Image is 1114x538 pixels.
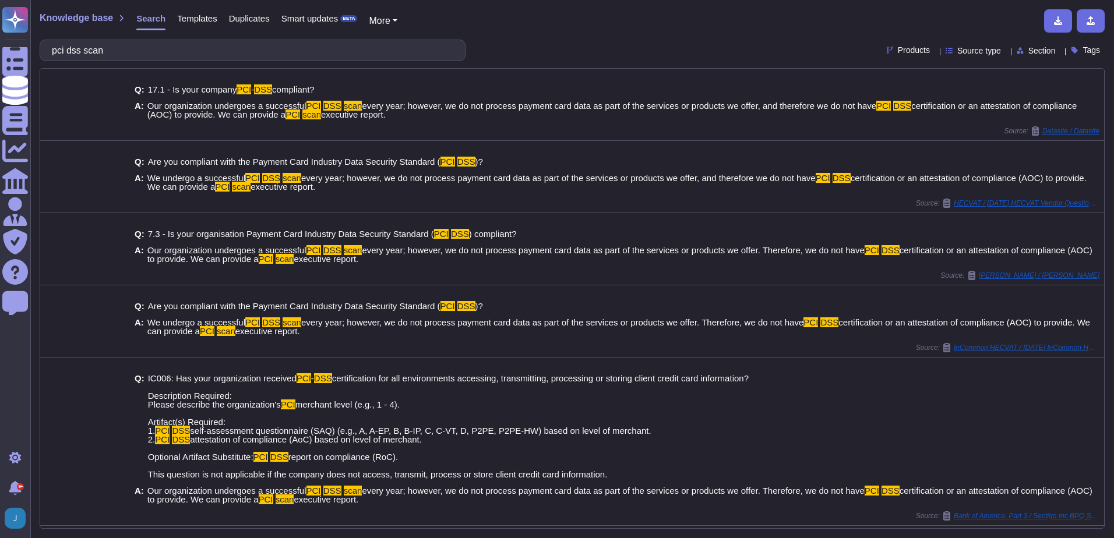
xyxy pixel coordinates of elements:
[135,229,144,238] b: Q:
[865,486,879,495] mark: PCI
[276,494,294,504] mark: scan
[232,182,251,192] mark: scan
[369,16,390,26] span: More
[451,229,469,239] mark: DSS
[147,173,245,183] span: We undergo a successful
[147,173,1087,192] span: certification or an attestation of compliance (AOC) to provide. We can provide a
[147,245,306,255] span: Our organization undergoes a successful
[301,317,803,327] span: every year; however, we do not process payment card data as part of the services or products we o...
[457,301,475,311] mark: DSS
[314,373,332,383] mark: DSS
[135,101,144,119] b: A:
[916,199,1099,208] span: Source:
[148,373,749,409] span: certification for all environments accessing, transmitting, processing or storing client credit c...
[147,317,1090,336] span: certification or an attestation of compliance (AOC) to provide. We can provide a
[283,317,301,327] mark: scan
[148,157,440,167] span: Are you compliant with the Payment Card Industry Data Security Standard (
[440,301,455,311] mark: PCI
[306,245,321,255] mark: PCI
[440,157,455,167] mark: PCI
[262,317,280,327] mark: DSS
[148,373,297,383] span: IC006: Has your organization received
[362,101,876,111] span: every year; however, we do not process payment card data as part of the services or products we o...
[833,173,851,183] mark: DSS
[1083,46,1100,54] span: Tags
[954,344,1099,351] span: InCommon HECVAT / [DATE] InCommon HECVAT Update Copy
[148,426,651,444] span: self-assessment questionnaire (SAQ) (e.g., A, A-EP, B, B-IP, C, C-VT, D, P2PE, P2PE-HW) based on ...
[147,486,306,495] span: Our organization undergoes a successful
[323,245,341,255] mark: DSS
[148,229,434,239] span: 7.3 - Is your organisation Payment Card Industry Data Security Standard (
[254,84,272,94] mark: DSS
[340,15,357,22] div: BETA
[40,13,113,23] span: Knowledge base
[235,326,300,336] span: executive report.
[893,101,911,111] mark: DSS
[1028,47,1056,55] span: Section
[434,229,449,239] mark: PCI
[283,173,301,183] mark: scan
[177,14,217,23] span: Templates
[135,246,144,263] b: A:
[270,452,288,462] mark: DSS
[323,486,341,495] mark: DSS
[147,101,306,111] span: Our organization undergoes a successful
[272,84,315,94] span: compliant?
[344,245,362,255] mark: scan
[155,434,170,444] mark: PCI
[898,46,930,54] span: Products
[306,486,321,495] mark: PCI
[954,200,1099,207] span: HECVAT / [DATE] HECVAT Vendor Questionnaire blank Copy
[172,426,190,436] mark: DSS
[17,483,24,490] div: 9+
[148,301,440,311] span: Are you compliant with the Payment Card Industry Data Security Standard (
[294,494,358,504] span: executive report.
[155,426,170,436] mark: PCI
[259,494,273,504] mark: PCI
[135,302,144,310] b: Q:
[251,84,254,94] span: -
[172,434,190,444] mark: DSS
[865,245,879,255] mark: PCI
[135,157,144,166] b: Q:
[457,157,475,167] mark: DSS
[276,254,294,264] mark: scan
[135,174,144,191] b: A:
[5,508,26,529] img: user
[311,373,314,383] span: -
[200,326,214,336] mark: PCI
[297,373,311,383] mark: PCI
[229,14,270,23] span: Duplicates
[148,434,422,462] span: attestation of compliance (AoC) based on level of merchant. Optional Artifact Substitute:
[820,317,838,327] mark: DSS
[294,254,358,264] span: executive report.
[148,84,237,94] span: 17.1 - Is your company
[301,173,816,183] span: every year; however, we do not process payment card data as part of the services or products we o...
[979,272,1099,279] span: [PERSON_NAME] / [PERSON_NAME]
[253,452,268,462] mark: PCI
[147,101,1077,119] span: certification or an attestation of compliance (AOC) to provide. We can provide a
[281,14,339,23] span: Smart updates
[306,101,321,111] mark: PCI
[344,486,362,495] mark: scan
[816,173,830,183] mark: PCI
[262,173,280,183] mark: DSS
[369,14,397,28] button: More
[217,326,235,336] mark: scan
[135,85,144,94] b: Q:
[245,317,260,327] mark: PCI
[259,254,273,264] mark: PCI
[135,486,144,504] b: A:
[957,47,1001,55] span: Source type
[1004,126,1099,136] span: Source:
[323,101,341,111] mark: DSS
[2,505,34,531] button: user
[302,109,321,119] mark: scan
[285,109,300,119] mark: PCI
[237,84,251,94] mark: PCI
[469,229,517,239] span: ) compliant?
[803,317,818,327] mark: PCI
[916,511,1099,521] span: Source:
[362,245,864,255] span: every year; however, we do not process payment card data as part of the services or products we o...
[245,173,260,183] mark: PCI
